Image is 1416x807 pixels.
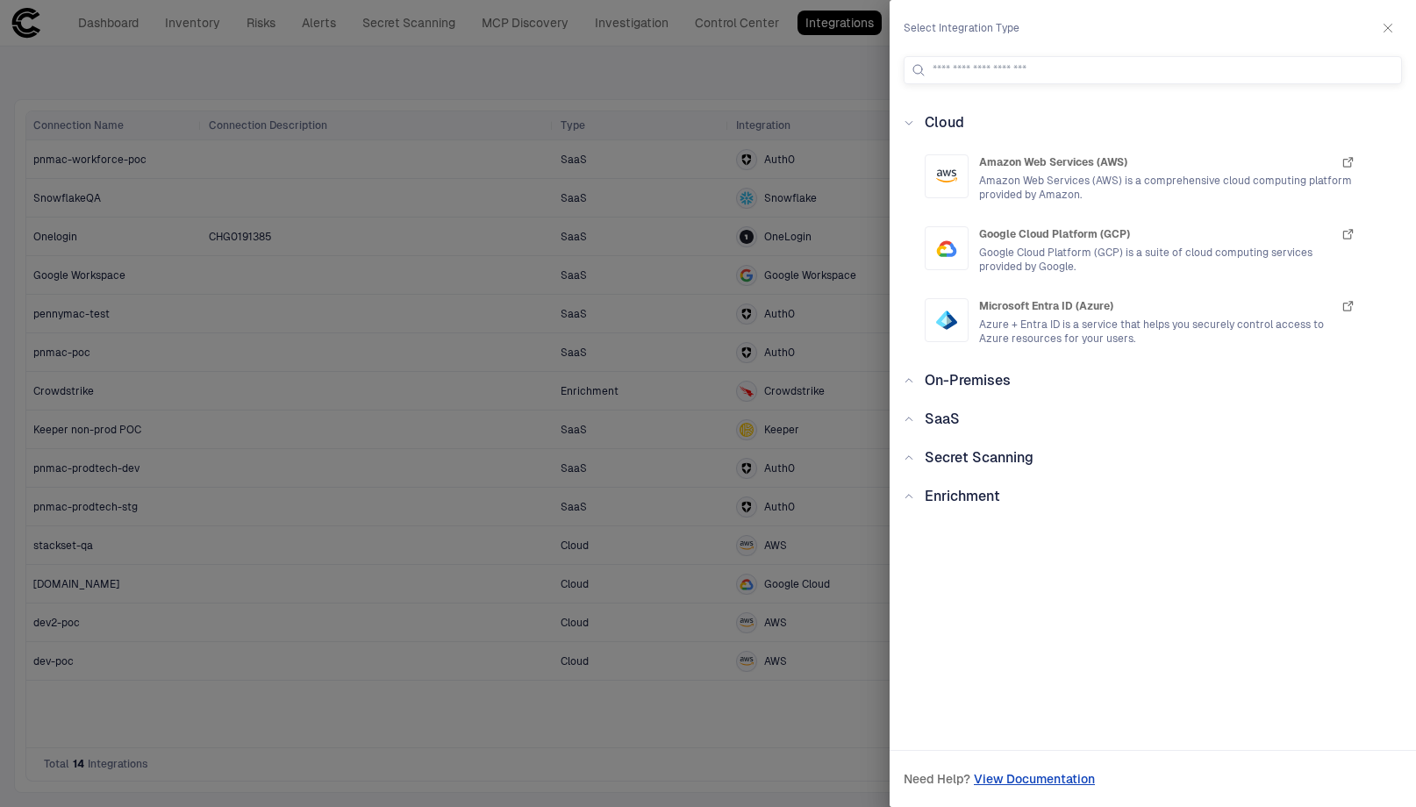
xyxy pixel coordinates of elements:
span: Enrichment [925,488,1000,504]
span: SaaS [925,411,960,427]
span: Need Help? [904,771,970,787]
div: AWS [936,166,957,187]
div: Google Cloud [936,238,957,259]
span: Secret Scanning [925,449,1033,466]
div: Entra ID [936,310,957,331]
span: Microsoft Entra ID (Azure) [979,299,1113,313]
span: Google Cloud Platform (GCP) [979,227,1130,241]
span: Azure + Entra ID is a service that helps you securely control access to Azure resources for your ... [979,318,1355,346]
div: Enrichment [904,486,1402,507]
div: SaaS [904,409,1402,430]
span: Select Integration Type [904,21,1019,35]
span: Amazon Web Services (AWS) is a comprehensive cloud computing platform provided by Amazon. [979,174,1355,202]
span: Amazon Web Services (AWS) [979,155,1127,169]
span: On-Premises [925,372,1011,389]
div: On-Premises [904,370,1402,391]
span: Cloud [925,114,964,131]
div: Secret Scanning [904,447,1402,468]
a: View Documentation [974,768,1095,789]
div: Cloud [904,112,1402,133]
span: View Documentation [974,772,1095,786]
span: Google Cloud Platform (GCP) is a suite of cloud computing services provided by Google. [979,246,1355,274]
